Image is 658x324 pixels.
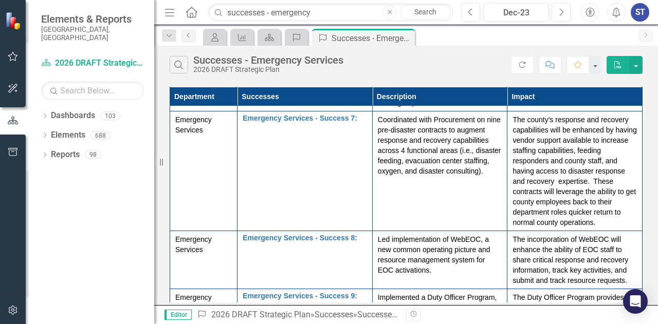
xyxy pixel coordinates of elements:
[372,231,507,289] td: Double-Click to Edit
[85,150,101,159] div: 98
[332,32,412,45] div: Successes - Emergency Services
[372,111,507,231] td: Double-Click to Edit
[483,3,549,22] button: Dec-23
[193,54,343,66] div: Successes - Emergency Services
[164,310,192,320] span: Editor
[357,310,474,319] div: Successes - Emergency Services
[237,111,373,231] td: Double-Click to Edit Right Click for Context Menu
[378,234,502,275] p: Led implementation of WebEOC, a new common operating picture and resource management system for E...
[90,131,111,140] div: 688
[243,292,367,300] a: Emergency Services - Success 9:
[399,5,451,20] a: Search
[237,231,373,289] td: Double-Click to Edit Right Click for Context Menu
[315,310,353,319] a: Successes
[175,235,212,254] span: Emergency Services
[507,111,643,231] td: Double-Click to Edit
[51,110,95,122] a: Dashboards
[507,231,643,289] td: Double-Click to Edit
[378,115,502,176] p: Coordinated with Procurement on nine pre-disaster contracts to augment response and recovery capa...
[513,115,637,227] p: The county's response and recovery capabilities will be enhanced by having vendor support availab...
[175,116,212,134] span: Emergency Services
[41,58,144,69] a: 2026 DRAFT Strategic Plan
[170,231,237,289] td: Double-Click to Edit
[513,234,637,285] p: The incorporation of WebEOC will enhance the ability of EOC staff to share critical response and ...
[175,293,212,312] span: Emergency Services
[211,310,310,319] a: 2026 DRAFT Strategic Plan
[631,3,649,22] button: ST
[378,292,502,323] p: Implemented a Duty Officer Program, ensuring an Emergency Management team member is on-call 24/7
[41,82,144,100] input: Search Below...
[243,115,367,122] a: Emergency Services - Success 7:
[243,234,367,242] a: Emergency Services - Success 8:
[51,129,85,141] a: Elements
[5,12,23,30] img: ClearPoint Strategy
[41,25,144,42] small: [GEOGRAPHIC_DATA], [GEOGRAPHIC_DATA]
[51,149,80,161] a: Reports
[193,66,343,73] div: 2026 DRAFT Strategic Plan
[100,111,120,120] div: 103
[197,309,398,321] div: » »
[487,7,545,19] div: Dec-23
[623,289,648,314] div: Open Intercom Messenger
[41,13,144,25] span: Elements & Reports
[208,4,453,22] input: Search ClearPoint...
[170,111,237,231] td: Double-Click to Edit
